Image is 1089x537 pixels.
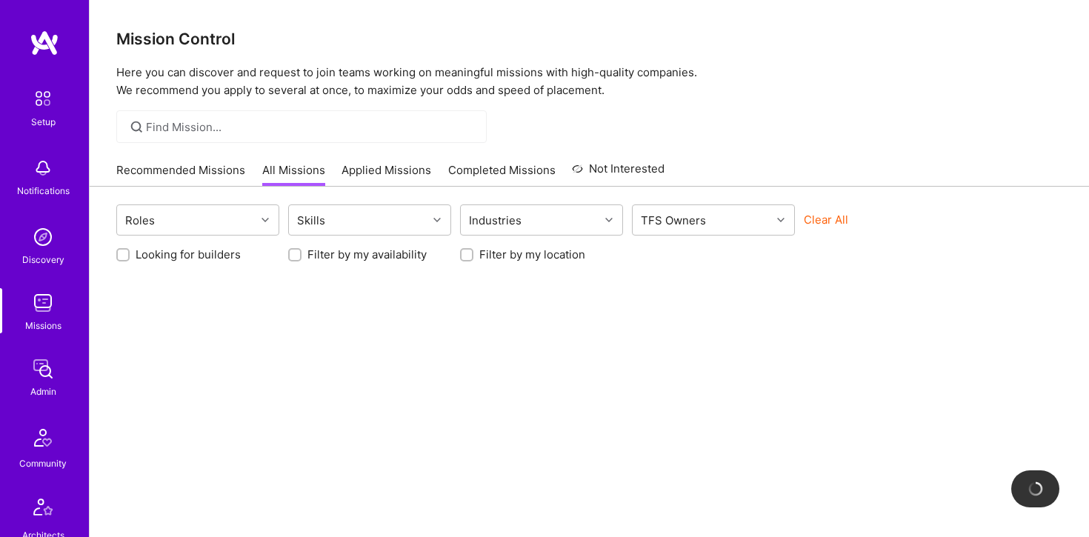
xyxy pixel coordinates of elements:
[116,30,1062,48] h3: Mission Control
[777,216,785,224] i: icon Chevron
[605,216,613,224] i: icon Chevron
[465,210,525,231] div: Industries
[448,162,556,187] a: Completed Missions
[637,210,710,231] div: TFS Owners
[28,153,58,183] img: bell
[116,64,1062,99] p: Here you can discover and request to join teams working on meaningful missions with high-quality ...
[27,83,59,114] img: setup
[146,119,476,135] input: Find Mission...
[19,456,67,471] div: Community
[262,162,325,187] a: All Missions
[25,420,61,456] img: Community
[433,216,441,224] i: icon Chevron
[25,492,61,527] img: Architects
[128,119,145,136] i: icon SearchGrey
[25,318,61,333] div: Missions
[307,247,427,262] label: Filter by my availability
[121,210,159,231] div: Roles
[293,210,329,231] div: Skills
[31,114,56,130] div: Setup
[22,252,64,267] div: Discovery
[30,30,59,56] img: logo
[116,162,245,187] a: Recommended Missions
[30,384,56,399] div: Admin
[479,247,585,262] label: Filter by my location
[1028,481,1044,497] img: loading
[28,222,58,252] img: discovery
[342,162,431,187] a: Applied Missions
[28,354,58,384] img: admin teamwork
[262,216,269,224] i: icon Chevron
[28,288,58,318] img: teamwork
[17,183,70,199] div: Notifications
[136,247,241,262] label: Looking for builders
[572,160,665,187] a: Not Interested
[804,212,848,227] button: Clear All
